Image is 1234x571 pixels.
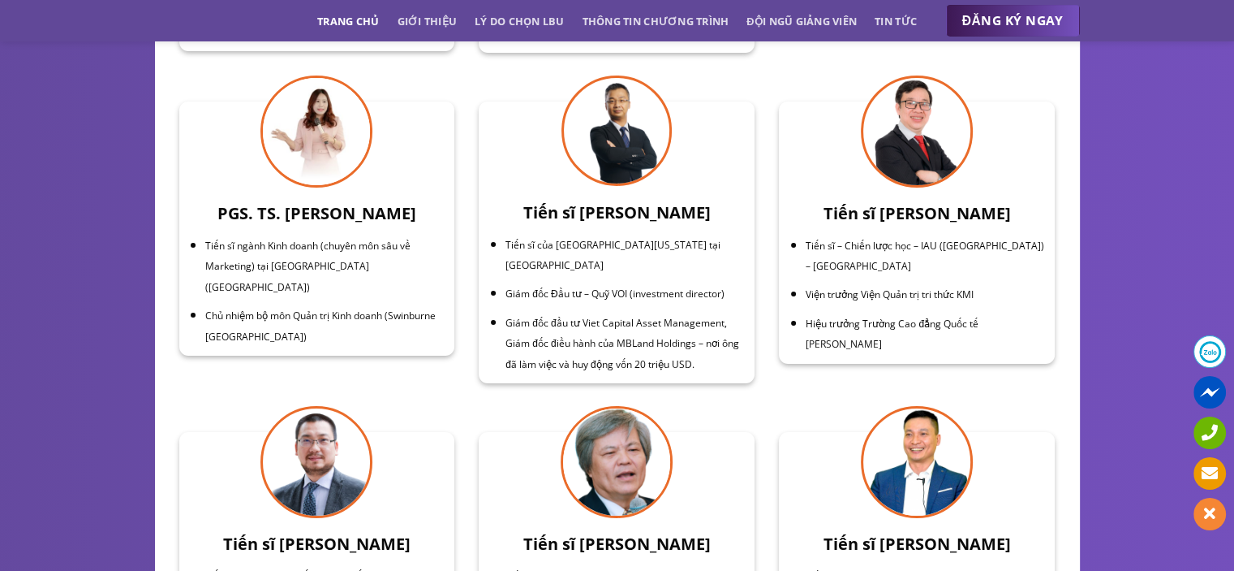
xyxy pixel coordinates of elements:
[505,287,724,301] span: Giám đốc Đầu tư – Quỹ VOI (investment director)
[505,238,720,273] span: Tiến sĩ của [GEOGRAPHIC_DATA][US_STATE] tại [GEOGRAPHIC_DATA]
[475,6,565,36] a: Lý do chọn LBU
[806,239,1044,274] span: Tiến sĩ – Chiến lược học – IAU ([GEOGRAPHIC_DATA]) – [GEOGRAPHIC_DATA]
[746,6,857,36] a: Đội ngũ giảng viên
[205,309,436,344] span: Chủ nhiệm bộ môn Quản trị Kinh doanh (Swinburne [GEOGRAPHIC_DATA])
[946,5,1080,37] a: ĐĂNG KÝ NGAY
[523,201,711,223] span: Tiến sĩ [PERSON_NAME]
[205,239,411,294] span: Tiến sĩ ngành Kinh doanh (chuyên môn sâu về Marketing) tại [GEOGRAPHIC_DATA] ([GEOGRAPHIC_DATA])
[317,6,379,36] a: Trang chủ
[189,201,445,227] h3: PGS. TS. [PERSON_NAME]
[397,6,457,36] a: Giới thiệu
[583,6,729,36] a: Thông tin chương trình
[488,531,745,557] h3: Tiến sĩ [PERSON_NAME]
[505,316,738,371] span: Giám đốc đầu tư Viet Capital Asset Management, Giám đốc điều hành của MBLand Holdings – nơi ông đ...
[875,6,917,36] a: Tin tức
[962,11,1064,31] span: ĐĂNG KÝ NGAY
[823,202,1011,224] span: Tiến sĩ [PERSON_NAME]
[806,288,974,301] span: Viện trưởng Viện Quản trị tri thức KMI
[806,317,978,352] span: Hiệu trưởng Trường Cao đẳng Quốc tế [PERSON_NAME]
[789,531,1045,557] h3: Tiến sĩ [PERSON_NAME]
[189,531,445,557] h3: Tiến sĩ [PERSON_NAME]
